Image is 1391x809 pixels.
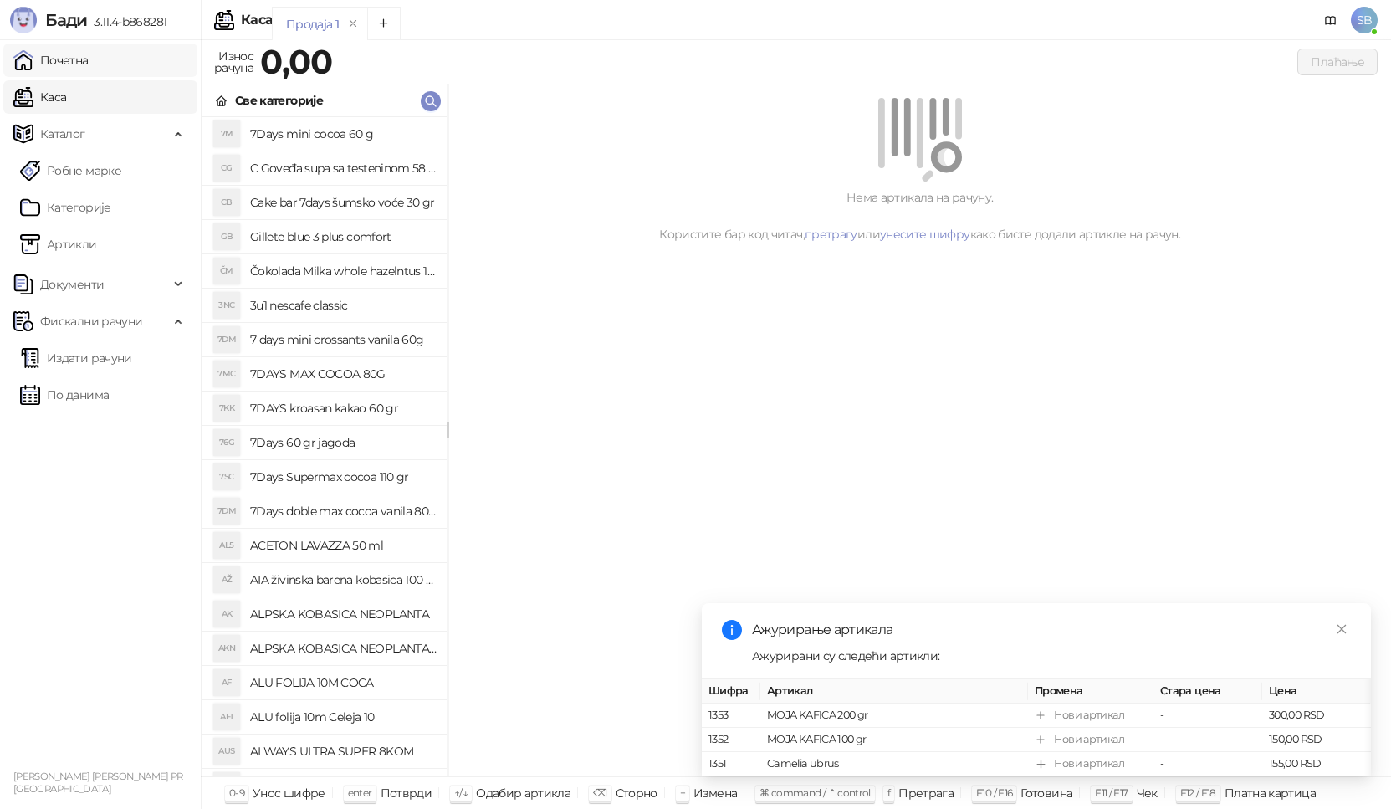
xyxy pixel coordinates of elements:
div: 7DM [213,326,240,353]
th: Шифра [702,679,760,704]
div: 7SC [213,463,240,490]
td: 150,00 RSD [1262,728,1371,752]
div: 7DM [213,498,240,525]
a: Документација [1317,7,1344,33]
td: 1351 [702,752,760,776]
div: 3NC [213,292,240,319]
div: CB [213,189,240,216]
a: ArtikliАртикли [20,228,97,261]
div: Платна картица [1225,782,1316,804]
div: Каса [241,13,273,27]
span: F10 / F16 [976,786,1012,799]
span: SB [1351,7,1378,33]
div: Износ рачуна [211,45,257,79]
h4: ALU FOLIJA 10M COCA [250,669,437,696]
div: AF1 [213,704,240,730]
h4: 7DAYS MAX COCOA 80G [250,361,437,387]
button: Плаћање [1297,49,1378,75]
h4: 7Days 60 gr jagoda [250,429,437,456]
h4: ALPSKA KOBASICA NEOPLANTA [250,601,437,627]
a: По данима [20,378,109,412]
strong: 0,00 [260,41,332,82]
a: Категорије [20,191,111,224]
td: - [1153,704,1262,728]
div: Ажурирање артикала [752,620,1351,640]
span: Документи [40,268,104,301]
div: Нови артикал [1054,707,1124,724]
th: Промена [1028,679,1153,704]
div: ČM [213,258,240,284]
h4: AIA živinska barena kobasica 100 gr [250,566,437,593]
h4: Gillete blue 3 plus comfort [250,223,437,250]
div: Нови артикал [1054,731,1124,748]
div: AUS [213,738,240,765]
div: AK [213,601,240,627]
th: Артикал [760,679,1028,704]
div: 76G [213,429,240,456]
span: F12 / F18 [1180,786,1216,799]
a: Издати рачуни [20,341,132,375]
span: enter [348,786,372,799]
span: info-circle [722,620,742,640]
td: Camelia ubrus [760,752,1028,776]
div: AUU [213,772,240,799]
span: + [680,786,685,799]
div: Одабир артикла [476,782,570,804]
div: GB [213,223,240,250]
div: 7M [213,120,240,147]
h4: 7 days mini crossants vanila 60g [250,326,437,353]
div: Унос шифре [253,782,325,804]
span: 3.11.4-b868281 [87,14,166,29]
h4: 7Days mini cocoa 60 g [250,120,437,147]
span: f [887,786,890,799]
div: Претрага [898,782,954,804]
h4: 3u1 nescafe classic [250,292,437,319]
a: претрагу [805,227,857,242]
td: MOJA KAFICA 100 gr [760,728,1028,752]
td: 155,00 RSD [1262,752,1371,776]
div: Чек [1137,782,1158,804]
span: ↑/↓ [454,786,468,799]
div: AL5 [213,532,240,559]
div: CG [213,155,240,182]
h4: Čokolada Milka whole hazelntus 100 gr [250,258,437,284]
h4: ACETON LAVAZZA 50 ml [250,532,437,559]
div: Нема артикала на рачуну. Користите бар код читач, или како бисте додали артикле на рачун. [468,188,1371,243]
a: Робне марке [20,154,121,187]
h4: ALWAYS ULTRA SUPER 8KOM [250,738,437,765]
div: AŽ [213,566,240,593]
span: close [1336,623,1348,635]
div: 7KK [213,395,240,422]
div: Ажурирани су следећи артикли: [752,647,1351,665]
span: Фискални рачуни [40,305,142,338]
div: Нови артикал [1054,755,1124,772]
span: Бади [45,10,87,30]
div: Продаја 1 [286,15,339,33]
div: Измена [693,782,737,804]
a: Close [1332,620,1351,638]
h4: 7DAYS kroasan kakao 60 gr [250,395,437,422]
div: Потврди [381,782,432,804]
span: Каталог [40,117,85,151]
span: ⌘ command / ⌃ control [759,786,871,799]
td: - [1153,752,1262,776]
td: - [1153,728,1262,752]
h4: ALPSKA KOBASICA NEOPLANTA 1kg [250,635,437,662]
a: Почетна [13,44,89,77]
div: AKN [213,635,240,662]
button: Add tab [367,7,401,40]
span: ⌫ [593,786,606,799]
h4: C Goveđa supa sa testeninom 58 grama [250,155,437,182]
td: 1353 [702,704,760,728]
div: 7MC [213,361,240,387]
div: Готовина [1020,782,1072,804]
h4: ALWAYS ultra ulošci 16kom [250,772,437,799]
div: grid [202,117,451,776]
h4: 7Days doble max cocoa vanila 80 gr [250,498,437,525]
div: AF [213,669,240,696]
a: унесите шифру [880,227,970,242]
div: Све категорије [235,91,323,110]
small: [PERSON_NAME] [PERSON_NAME] PR [GEOGRAPHIC_DATA] [13,771,183,795]
h4: ALU folija 10m Celeja 10 [250,704,437,730]
span: F11 / F17 [1095,786,1128,799]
